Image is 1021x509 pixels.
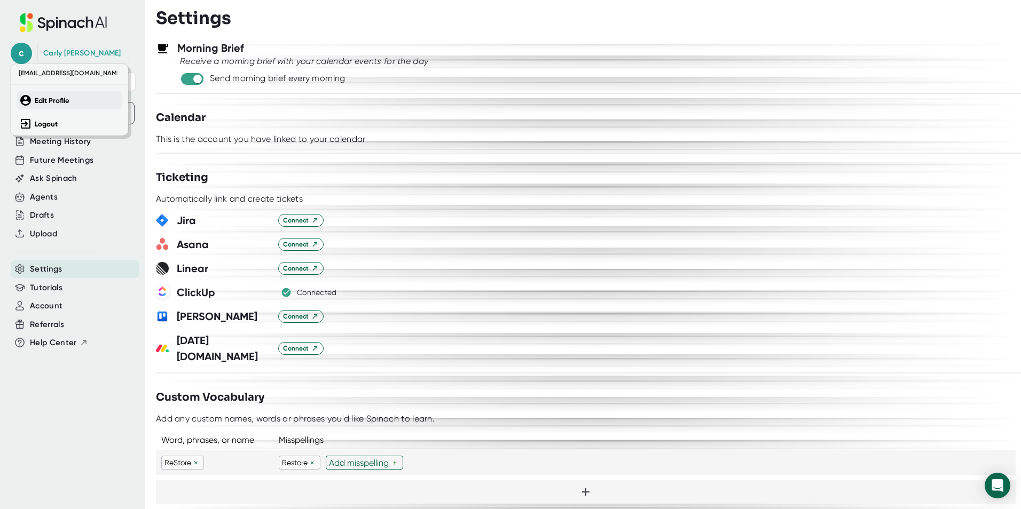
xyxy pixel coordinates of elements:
[17,91,122,109] button: Edit Profile
[35,96,69,105] b: Edit Profile
[17,115,122,133] button: Logout
[985,473,1010,498] div: Open Intercom Messenger
[16,67,117,79] span: [EMAIL_ADDRESS][DOMAIN_NAME]
[35,120,58,129] b: Logout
